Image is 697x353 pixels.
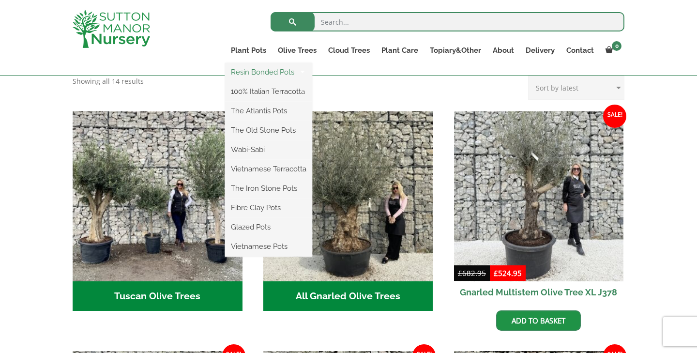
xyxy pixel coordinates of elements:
a: Cloud Trees [322,44,376,57]
input: Search... [271,12,624,31]
img: Tuscan Olive Trees [73,111,242,281]
a: Plant Pots [225,44,272,57]
a: The Old Stone Pots [225,123,312,138]
a: Visit product category Tuscan Olive Trees [73,111,242,311]
h2: All Gnarled Olive Trees [263,281,433,311]
a: Glazed Pots [225,220,312,234]
a: Sale! Gnarled Multistem Olive Tree XL J378 [454,111,624,303]
bdi: 524.95 [494,268,522,278]
a: Wabi-Sabi [225,142,312,157]
a: Olive Trees [272,44,322,57]
img: logo [73,10,150,48]
img: Gnarled Multistem Olive Tree XL J378 [454,111,624,281]
a: The Atlantis Pots [225,104,312,118]
a: 100% Italian Terracotta [225,84,312,99]
a: Plant Care [376,44,424,57]
p: Showing all 14 results [73,76,144,87]
h2: Gnarled Multistem Olive Tree XL J378 [454,281,624,303]
a: Contact [561,44,600,57]
span: 0 [612,41,621,51]
a: Vietnamese Terracotta [225,162,312,176]
a: Resin Bonded Pots [225,65,312,79]
a: Visit product category All Gnarled Olive Trees [263,111,433,311]
a: Fibre Clay Pots [225,200,312,215]
a: Add to basket: “Gnarled Multistem Olive Tree XL J378” [496,310,581,331]
select: Shop order [528,76,624,100]
bdi: 682.95 [458,268,486,278]
img: All Gnarled Olive Trees [263,111,433,281]
a: The Iron Stone Pots [225,181,312,196]
a: Delivery [520,44,561,57]
span: Sale! [603,105,626,128]
span: £ [458,268,462,278]
a: Vietnamese Pots [225,239,312,254]
h2: Tuscan Olive Trees [73,281,242,311]
span: £ [494,268,498,278]
a: About [487,44,520,57]
a: 0 [600,44,624,57]
a: Topiary&Other [424,44,487,57]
